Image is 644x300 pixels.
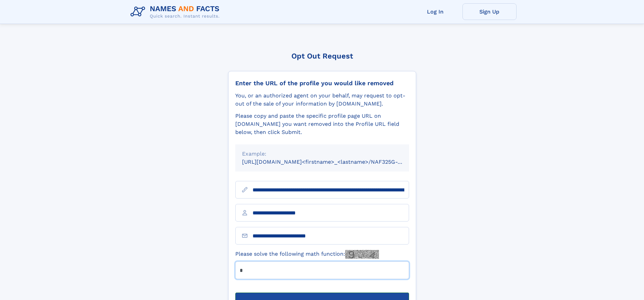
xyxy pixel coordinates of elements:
[235,112,409,136] div: Please copy and paste the specific profile page URL on [DOMAIN_NAME] you want removed into the Pr...
[235,250,379,259] label: Please solve the following math function:
[235,79,409,87] div: Enter the URL of the profile you would like removed
[408,3,462,20] a: Log In
[242,150,402,158] div: Example:
[235,92,409,108] div: You, or an authorized agent on your behalf, may request to opt-out of the sale of your informatio...
[462,3,517,20] a: Sign Up
[128,3,225,21] img: Logo Names and Facts
[228,52,416,60] div: Opt Out Request
[242,159,422,165] small: [URL][DOMAIN_NAME]<firstname>_<lastname>/NAF325G-xxxxxxxx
